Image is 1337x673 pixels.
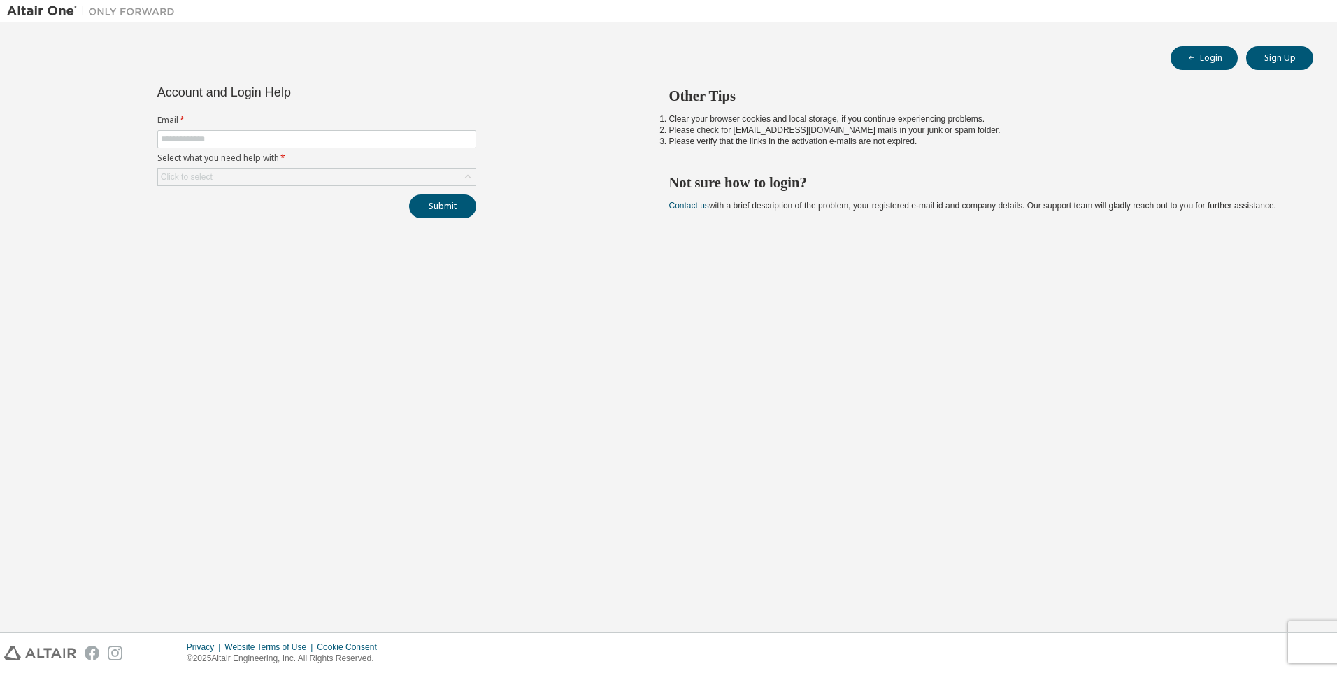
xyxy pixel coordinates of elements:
div: Website Terms of Use [224,642,317,653]
div: Cookie Consent [317,642,385,653]
button: Sign Up [1246,46,1313,70]
img: facebook.svg [85,646,99,660]
button: Submit [409,194,476,218]
a: Contact us [669,201,709,211]
img: instagram.svg [108,646,122,660]
h2: Other Tips [669,87,1289,105]
li: Clear your browser cookies and local storage, if you continue experiencing problems. [669,113,1289,125]
span: with a brief description of the problem, your registered e-mail id and company details. Our suppo... [669,201,1276,211]
div: Privacy [187,642,224,653]
div: Account and Login Help [157,87,413,98]
li: Please verify that the links in the activation e-mails are not expired. [669,136,1289,147]
p: © 2025 Altair Engineering, Inc. All Rights Reserved. [187,653,385,665]
label: Select what you need help with [157,153,476,164]
div: Click to select [158,169,476,185]
img: altair_logo.svg [4,646,76,660]
button: Login [1171,46,1238,70]
label: Email [157,115,476,126]
h2: Not sure how to login? [669,173,1289,192]
div: Click to select [161,171,213,183]
li: Please check for [EMAIL_ADDRESS][DOMAIN_NAME] mails in your junk or spam folder. [669,125,1289,136]
img: Altair One [7,4,182,18]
